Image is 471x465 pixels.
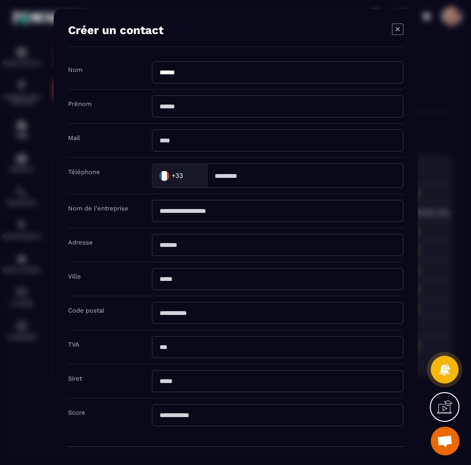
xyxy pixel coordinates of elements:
label: Nom de l'entreprise [68,205,128,212]
label: Siret [68,375,82,382]
label: TVA [68,341,80,348]
label: Adresse [68,239,93,246]
img: Country Flag [154,166,173,185]
label: Score [68,409,85,416]
div: Search for option [152,163,207,188]
a: Ouvrir le chat [431,427,460,455]
label: Mail [68,134,80,141]
label: Code postal [68,307,104,314]
label: Prénom [68,100,92,107]
h4: Créer un contact [68,23,163,37]
label: Ville [68,273,81,280]
label: Nom [68,66,82,73]
input: Search for option [185,168,197,183]
span: +33 [171,171,183,180]
label: Téléphone [68,168,100,175]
